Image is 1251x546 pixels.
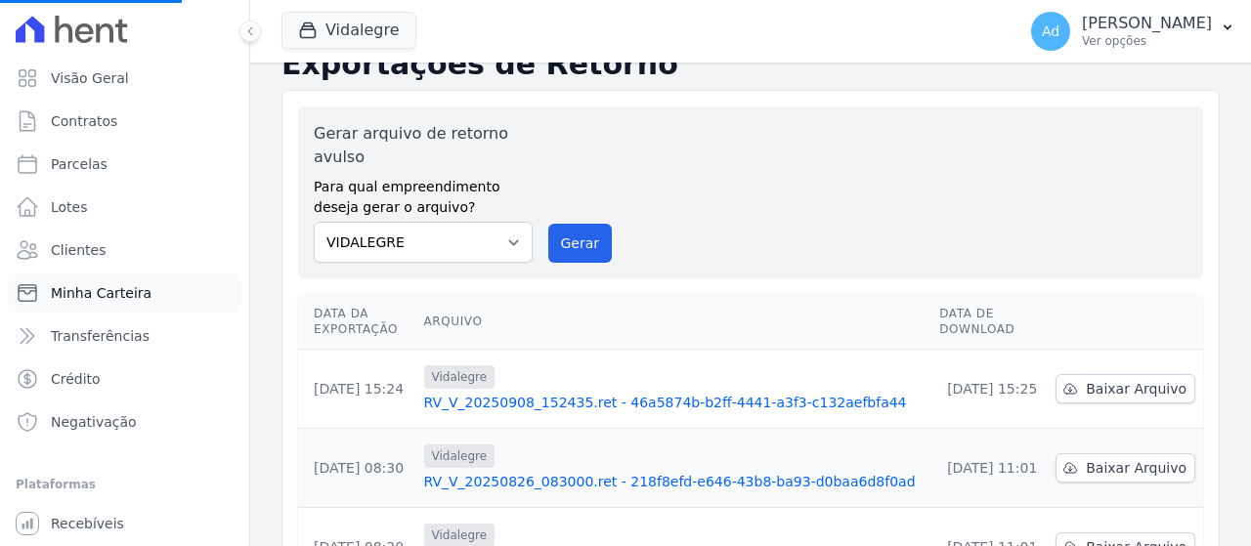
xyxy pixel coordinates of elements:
[51,197,88,217] span: Lotes
[51,412,137,432] span: Negativação
[8,145,241,184] a: Parcelas
[1086,458,1186,478] span: Baixar Arquivo
[8,188,241,227] a: Lotes
[424,393,925,412] a: RV_V_20250908_152435.ret - 46a5874b-b2ff-4441-a3f3-c132aefbfa44
[51,326,150,346] span: Transferências
[51,514,124,533] span: Recebíveis
[1056,453,1195,483] a: Baixar Arquivo
[8,273,241,313] a: Minha Carteira
[1015,4,1251,59] button: Ad [PERSON_NAME] Ver opções
[8,504,241,543] a: Recebíveis
[8,316,241,356] a: Transferências
[51,369,101,389] span: Crédito
[298,294,416,350] th: Data da Exportação
[1082,14,1212,33] p: [PERSON_NAME]
[1082,33,1212,49] p: Ver opções
[1086,379,1186,399] span: Baixar Arquivo
[314,169,533,218] label: Para qual empreendimento deseja gerar o arquivo?
[1056,374,1195,403] a: Baixar Arquivo
[931,294,1048,350] th: Data de Download
[51,154,108,174] span: Parcelas
[16,473,234,496] div: Plataformas
[281,47,1220,82] h2: Exportações de Retorno
[8,359,241,399] a: Crédito
[281,12,416,49] button: Vidalegre
[314,122,533,169] label: Gerar arquivo de retorno avulso
[8,231,241,270] a: Clientes
[51,111,117,131] span: Contratos
[8,402,241,441] a: Negativação
[8,59,241,98] a: Visão Geral
[416,294,932,350] th: Arquivo
[51,240,106,260] span: Clientes
[424,365,496,389] span: Vidalegre
[51,283,151,303] span: Minha Carteira
[1042,24,1059,38] span: Ad
[931,429,1048,508] td: [DATE] 11:01
[548,224,613,263] button: Gerar
[298,429,416,508] td: [DATE] 08:30
[424,444,496,468] span: Vidalegre
[51,68,129,88] span: Visão Geral
[8,102,241,141] a: Contratos
[424,472,925,491] a: RV_V_20250826_083000.ret - 218f8efd-e646-43b8-ba93-d0baa6d8f0ad
[931,350,1048,429] td: [DATE] 15:25
[298,350,416,429] td: [DATE] 15:24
